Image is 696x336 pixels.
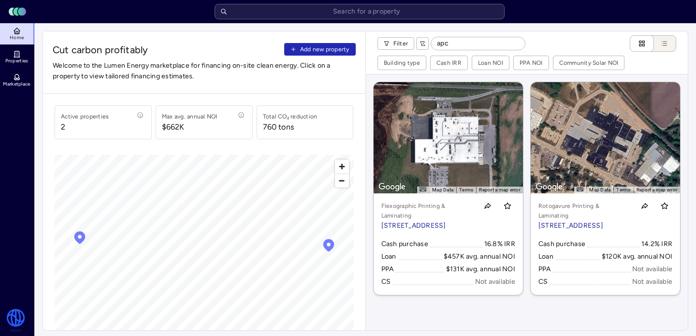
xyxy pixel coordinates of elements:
[384,58,420,68] div: Building type
[61,112,109,121] div: Active properties
[5,58,29,64] span: Properties
[431,37,525,50] input: Search
[436,58,462,68] div: Cash IRR
[300,44,349,54] span: Add new property
[484,239,515,249] div: 16.8% IRR
[263,121,294,133] div: 760 tons
[381,201,474,220] p: Flexographic Printing & Laminating
[263,112,318,121] div: Total CO₂ reduction
[520,58,543,68] div: PPA NOI
[381,220,474,231] p: [STREET_ADDRESS]
[72,230,87,248] div: Map marker
[381,264,394,275] div: PPA
[6,309,26,332] img: Watershed
[472,56,509,70] button: Loan NOI
[284,43,356,56] button: Add new property
[444,251,515,262] div: $457K avg. annual NOI
[553,56,624,70] button: Community Solar NOI
[538,201,631,220] p: Rotogavure Printing & Laminating
[630,35,654,52] button: Cards view
[538,220,631,231] p: [STREET_ADDRESS]
[632,277,672,287] div: Not available
[378,56,426,70] button: Building type
[335,160,349,174] button: Zoom in
[215,4,505,19] input: Search for a property
[559,58,619,68] div: Community Solar NOI
[53,60,356,82] span: Welcome to the Lumen Energy marketplace for financing on-site clean energy. Click on a property t...
[53,43,280,57] span: Cut carbon profitably
[641,239,672,249] div: 14.2% IRR
[10,35,24,41] span: Home
[381,277,391,287] div: CS
[538,251,553,262] div: Loan
[475,277,515,287] div: Not available
[632,264,672,275] div: Not available
[538,264,551,275] div: PPA
[657,198,672,214] button: Toggle favorite
[162,112,217,121] div: Max avg. annual NOI
[381,239,428,249] div: Cash purchase
[381,251,396,262] div: Loan
[500,198,515,214] button: Toggle favorite
[377,37,415,50] button: Filter
[61,121,109,133] span: 2
[538,277,548,287] div: CS
[602,251,672,262] div: $120K avg. annual NOI
[538,239,585,249] div: Cash purchase
[162,121,217,133] span: $662K
[335,174,349,188] button: Zoom out
[514,56,549,70] button: PPA NOI
[446,264,515,275] div: $131K avg. annual NOI
[374,82,523,295] a: MapFlexographic Printing & Laminating[STREET_ADDRESS]Toggle favoriteCash purchase16.8% IRRLoan$45...
[644,35,676,52] button: List view
[3,81,30,87] span: Marketplace
[393,39,408,48] span: Filter
[321,238,336,255] div: Map marker
[478,58,503,68] div: Loan NOI
[335,174,349,188] span: Zoom out
[431,56,467,70] button: Cash IRR
[531,82,680,295] a: MapRotogavure Printing & Laminating[STREET_ADDRESS]Toggle favoriteCash purchase14.2% IRRLoan$120K...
